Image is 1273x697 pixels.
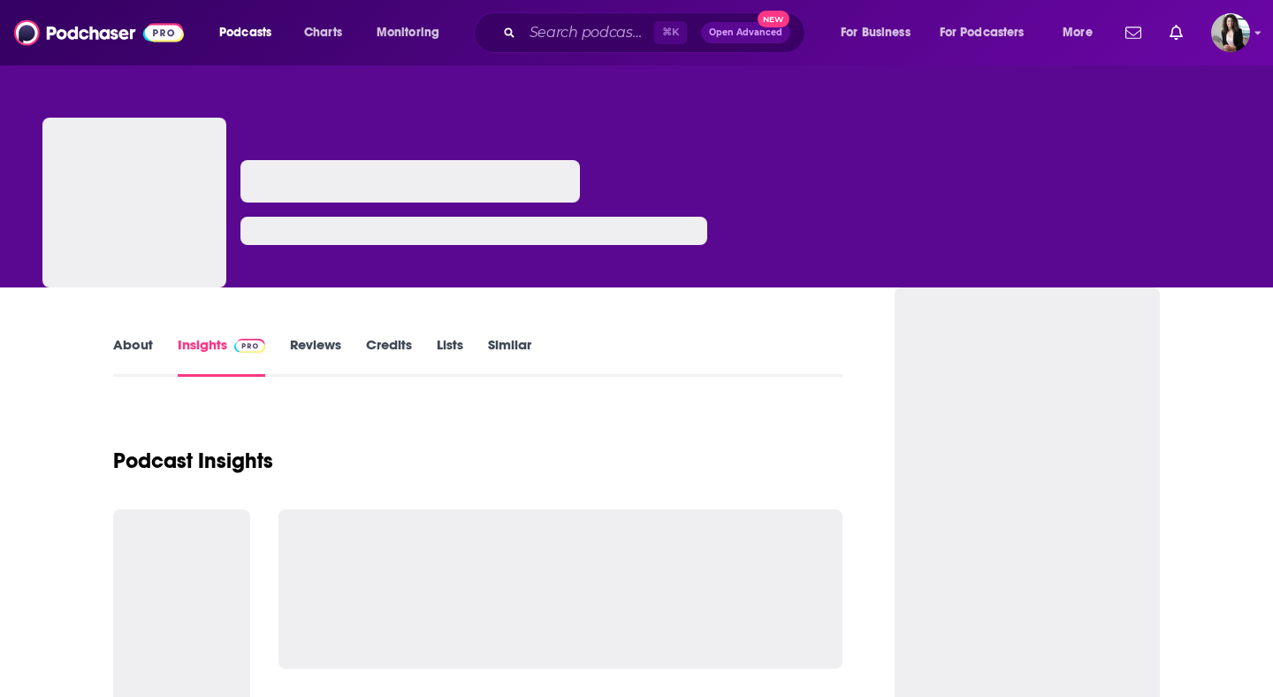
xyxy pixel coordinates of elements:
[709,28,782,37] span: Open Advanced
[207,19,294,47] button: open menu
[219,20,271,45] span: Podcasts
[364,19,462,47] button: open menu
[1162,18,1190,48] a: Show notifications dropdown
[1063,20,1093,45] span: More
[1211,13,1250,52] img: User Profile
[377,20,439,45] span: Monitoring
[304,20,342,45] span: Charts
[113,336,153,377] a: About
[113,448,273,474] h1: Podcast Insights
[522,19,654,47] input: Search podcasts, credits, & more...
[290,336,341,377] a: Reviews
[437,336,463,377] a: Lists
[366,336,412,377] a: Credits
[1050,19,1115,47] button: open menu
[928,19,1050,47] button: open menu
[1211,13,1250,52] span: Logged in as ElizabethCole
[293,19,353,47] a: Charts
[654,21,687,44] span: ⌘ K
[14,16,184,50] img: Podchaser - Follow, Share and Rate Podcasts
[940,20,1025,45] span: For Podcasters
[1118,18,1148,48] a: Show notifications dropdown
[701,22,790,43] button: Open AdvancedNew
[234,339,265,353] img: Podchaser Pro
[488,336,531,377] a: Similar
[178,336,265,377] a: InsightsPodchaser Pro
[758,11,789,27] span: New
[1211,13,1250,52] button: Show profile menu
[491,12,822,53] div: Search podcasts, credits, & more...
[841,20,911,45] span: For Business
[828,19,933,47] button: open menu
